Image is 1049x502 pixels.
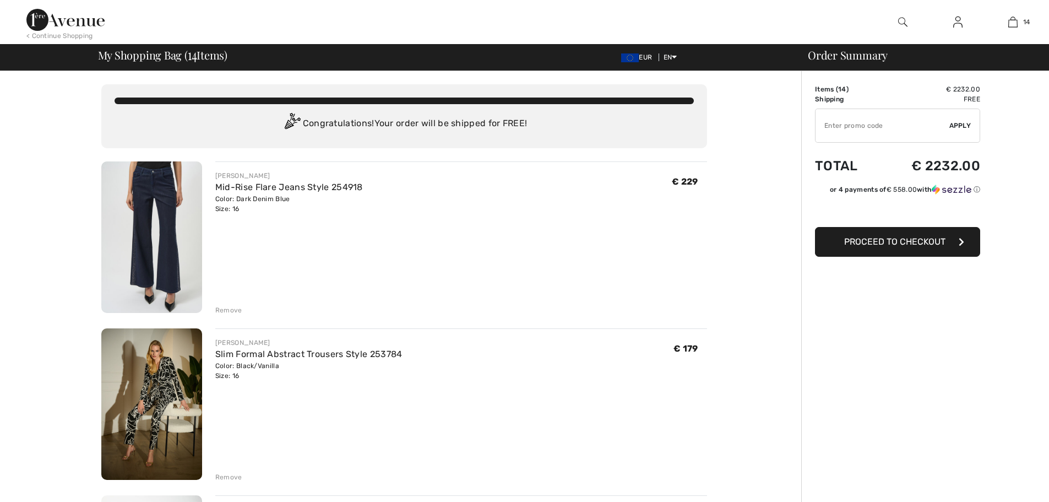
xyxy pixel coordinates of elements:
[115,113,694,135] div: Congratulations! Your order will be shipped for FREE!
[188,47,197,61] span: 14
[887,186,917,193] span: € 558.00
[98,50,228,61] span: My Shopping Bag ( Items)
[101,161,202,313] img: Mid-Rise Flare Jeans Style 254918
[664,53,677,61] span: EN
[898,15,907,29] img: search the website
[215,182,363,192] a: Mid-Rise Flare Jeans Style 254918
[281,113,303,135] img: Congratulation2.svg
[26,31,93,41] div: < Continue Shopping
[672,176,698,187] span: € 229
[215,349,403,359] a: Slim Formal Abstract Trousers Style 253784
[621,53,639,62] img: Euro
[1008,15,1018,29] img: My Bag
[1023,17,1030,27] span: 14
[215,338,403,348] div: [PERSON_NAME]
[815,185,980,198] div: or 4 payments of€ 558.00withSezzle Click to learn more about Sezzle
[830,185,980,195] div: or 4 payments of with
[621,53,656,61] span: EUR
[815,84,878,94] td: Items ( )
[26,9,105,31] img: 1ère Avenue
[215,305,242,315] div: Remove
[215,194,363,214] div: Color: Dark Denim Blue Size: 16
[838,85,846,93] span: 14
[815,147,878,185] td: Total
[815,94,878,104] td: Shipping
[795,50,1042,61] div: Order Summary
[944,15,971,29] a: Sign In
[878,84,980,94] td: € 2232.00
[878,94,980,104] td: Free
[215,361,403,381] div: Color: Black/Vanilla Size: 16
[815,198,980,223] iframe: PayPal
[815,227,980,257] button: Proceed to Checkout
[949,121,971,131] span: Apply
[932,185,971,195] img: Sezzle
[986,15,1040,29] a: 14
[215,171,363,181] div: [PERSON_NAME]
[953,15,963,29] img: My Info
[215,472,242,482] div: Remove
[816,109,949,142] input: Promo code
[673,343,698,354] span: € 179
[101,328,202,480] img: Slim Formal Abstract Trousers Style 253784
[844,236,945,247] span: Proceed to Checkout
[878,147,980,185] td: € 2232.00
